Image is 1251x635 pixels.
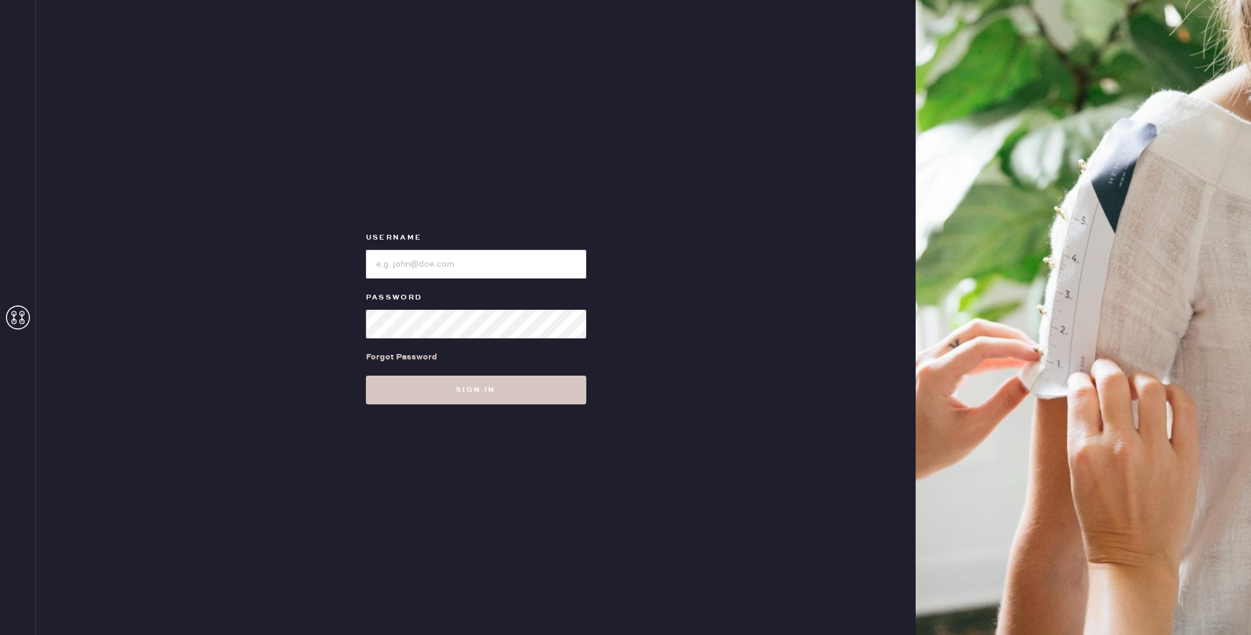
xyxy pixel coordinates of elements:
[366,291,586,305] label: Password
[366,350,437,364] div: Forgot Password
[366,231,586,245] label: Username
[366,338,437,376] a: Forgot Password
[366,250,586,279] input: e.g. john@doe.com
[366,376,586,404] button: Sign in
